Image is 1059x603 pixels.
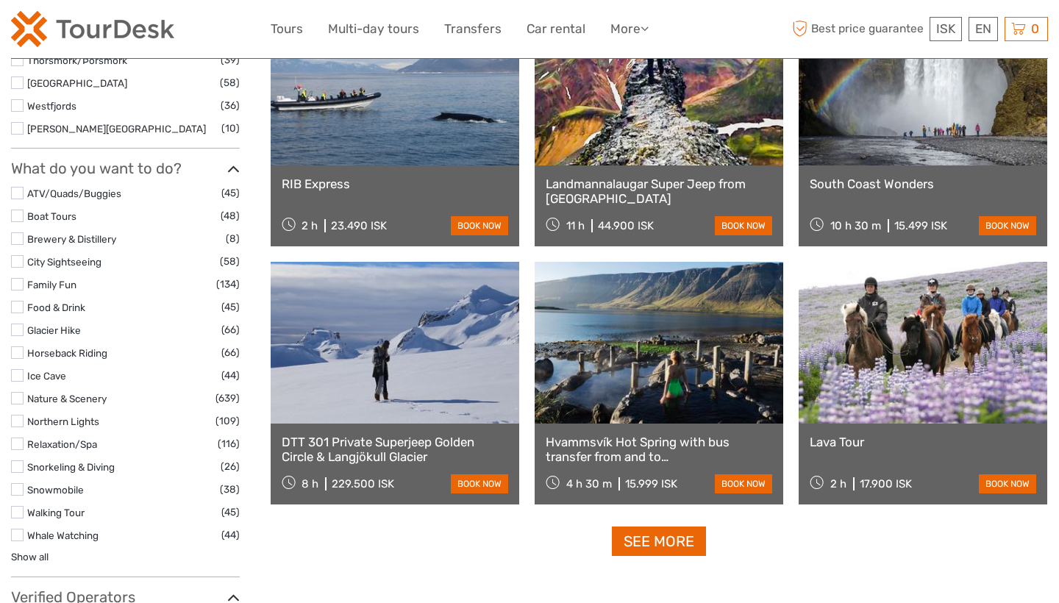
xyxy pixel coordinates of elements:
[810,435,1036,449] a: Lava Tour
[218,435,240,452] span: (116)
[715,474,772,493] a: book now
[27,233,116,245] a: Brewery & Distillery
[27,507,85,518] a: Walking Tour
[271,18,303,40] a: Tours
[566,477,612,490] span: 4 h 30 m
[221,51,240,68] span: (39)
[598,219,654,232] div: 44.900 ISK
[27,77,127,89] a: [GEOGRAPHIC_DATA]
[444,18,502,40] a: Transfers
[282,435,508,465] a: DTT 301 Private Superjeep Golden Circle & Langjökull Glacier
[282,176,508,191] a: RIB Express
[169,23,187,40] button: Open LiveChat chat widget
[27,100,76,112] a: Westfjords
[221,344,240,361] span: (66)
[11,160,240,177] h3: What do you want to do?
[789,17,927,41] span: Best price guarantee
[969,17,998,41] div: EN
[221,185,240,201] span: (45)
[215,413,240,429] span: (109)
[979,216,1036,235] a: book now
[332,477,394,490] div: 229.500 ISK
[715,216,772,235] a: book now
[27,324,81,336] a: Glacier Hike
[27,347,107,359] a: Horseback Riding
[221,367,240,384] span: (44)
[27,188,121,199] a: ATV/Quads/Buggies
[566,219,585,232] span: 11 h
[221,458,240,475] span: (26)
[220,74,240,91] span: (58)
[11,551,49,563] a: Show all
[546,435,772,465] a: Hvammsvík Hot Spring with bus transfer from and to [GEOGRAPHIC_DATA]
[215,390,240,407] span: (639)
[936,21,955,36] span: ISK
[221,97,240,114] span: (36)
[27,54,127,66] a: Thorsmork/Þórsmörk
[27,529,99,541] a: Whale Watching
[1029,21,1041,36] span: 0
[27,484,84,496] a: Snowmobile
[328,18,419,40] a: Multi-day tours
[331,219,387,232] div: 23.490 ISK
[220,253,240,270] span: (58)
[612,527,706,557] a: See more
[451,474,508,493] a: book now
[810,176,1036,191] a: South Coast Wonders
[27,461,115,473] a: Snorkeling & Diving
[894,219,947,232] div: 15.499 ISK
[221,504,240,521] span: (45)
[302,219,318,232] span: 2 h
[830,477,846,490] span: 2 h
[221,299,240,315] span: (45)
[27,438,97,450] a: Relaxation/Spa
[302,477,318,490] span: 8 h
[27,256,101,268] a: City Sightseeing
[625,477,677,490] div: 15.999 ISK
[27,393,107,404] a: Nature & Scenery
[527,18,585,40] a: Car rental
[220,481,240,498] span: (38)
[221,120,240,137] span: (10)
[27,415,99,427] a: Northern Lights
[830,219,881,232] span: 10 h 30 m
[216,276,240,293] span: (134)
[27,301,85,313] a: Food & Drink
[27,279,76,290] a: Family Fun
[451,216,508,235] a: book now
[21,26,166,38] p: We're away right now. Please check back later!
[546,176,772,207] a: Landmannalaugar Super Jeep from [GEOGRAPHIC_DATA]
[610,18,649,40] a: More
[221,527,240,543] span: (44)
[27,123,206,135] a: [PERSON_NAME][GEOGRAPHIC_DATA]
[226,230,240,247] span: (8)
[221,207,240,224] span: (48)
[27,210,76,222] a: Boat Tours
[27,370,66,382] a: Ice Cave
[860,477,912,490] div: 17.900 ISK
[221,321,240,338] span: (66)
[11,11,174,47] img: 120-15d4194f-c635-41b9-a512-a3cb382bfb57_logo_small.png
[979,474,1036,493] a: book now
